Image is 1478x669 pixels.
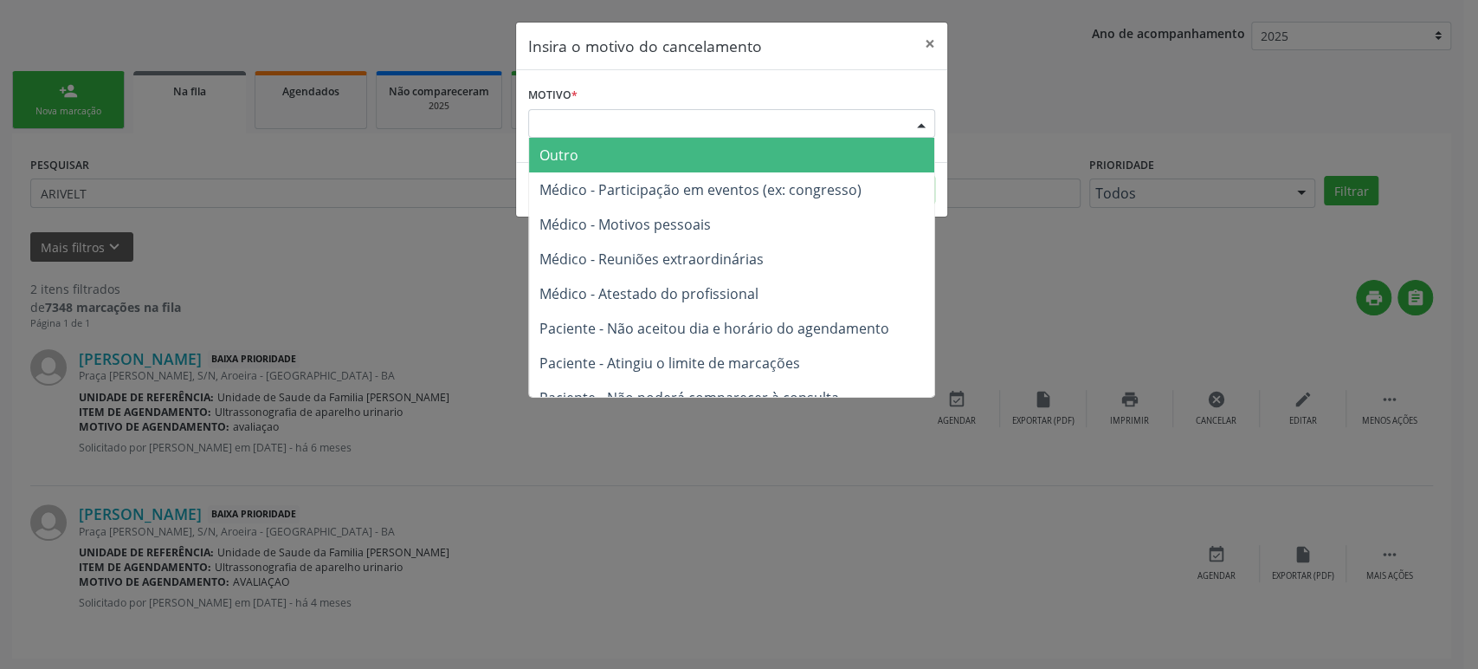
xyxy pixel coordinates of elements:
span: Paciente - Não poderá comparecer à consulta [539,388,839,407]
span: Paciente - Atingiu o limite de marcações [539,354,800,373]
span: Paciente - Não aceitou dia e horário do agendamento [539,319,889,338]
span: Médico - Participação em eventos (ex: congresso) [539,180,862,199]
span: Médico - Reuniões extraordinárias [539,250,764,269]
span: Médico - Atestado do profissional [539,284,758,303]
span: Médico - Motivos pessoais [539,215,711,234]
button: Close [913,23,947,65]
span: Outro [539,146,578,165]
label: Motivo [528,82,578,109]
h5: Insira o motivo do cancelamento [528,35,762,57]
